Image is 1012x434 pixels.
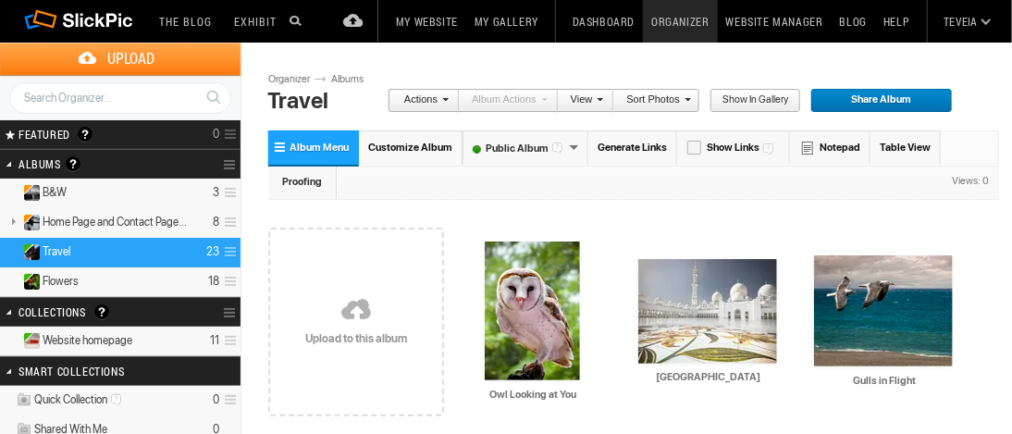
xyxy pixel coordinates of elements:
ins: Unlisted Album [16,215,41,230]
a: Collection Options [223,300,241,326]
input: Grand Mosque Abu Dhabi [638,368,779,385]
span: Flowers [43,274,79,289]
a: Expand [2,274,19,288]
a: Table View [870,130,941,165]
h2: Smart Collections [19,357,174,385]
a: Notepad [790,130,870,165]
input: Search photos on SlickPic... [287,9,309,31]
a: Actions [388,89,449,113]
span: Show in Gallery [710,89,788,113]
a: Proofing [268,165,337,199]
span: Album Menu [290,142,349,154]
span: Website homepage [43,333,132,348]
font: Public Album [463,143,569,155]
h2: Collections [19,298,174,326]
a: Show Links [677,130,790,165]
span: Share Album [810,89,940,113]
span: Travel [43,244,70,259]
img: ico_album_quick.png [16,392,32,408]
span: Home Page and Contact Page Photos [43,215,187,229]
h2: Albums [19,150,174,179]
span: Quick Collection [34,392,128,407]
ins: Public Collection [16,333,41,349]
ins: Public Album [16,244,41,260]
a: Search [196,81,230,113]
img: Owl_Looking_at_You.webp [485,242,580,380]
img: Gulls_in_Flight.webp [814,255,953,366]
a: Expand [2,185,19,199]
span: Upload [22,43,241,75]
a: Albums [327,72,382,87]
ins: Public Album [16,274,41,290]
span: B&W [43,185,67,200]
ins: Unlisted Album [16,185,41,201]
img: Grand_Mosque_Abu_Dhabi.webp [638,259,777,364]
span: Customize Album [368,142,452,154]
input: Search Organizer... [9,82,231,114]
a: Collapse [2,244,19,258]
input: Owl Looking at You [463,386,603,403]
a: Show in Gallery [710,89,801,113]
span: FEATURED [13,127,70,142]
input: Gulls in Flight [814,372,955,389]
a: Sort Photos [613,89,690,113]
a: Album Actions [459,89,548,113]
a: Generate Links [588,130,677,165]
div: Views: 0 [943,165,998,198]
a: View [558,89,604,113]
a: Expand [2,333,19,347]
